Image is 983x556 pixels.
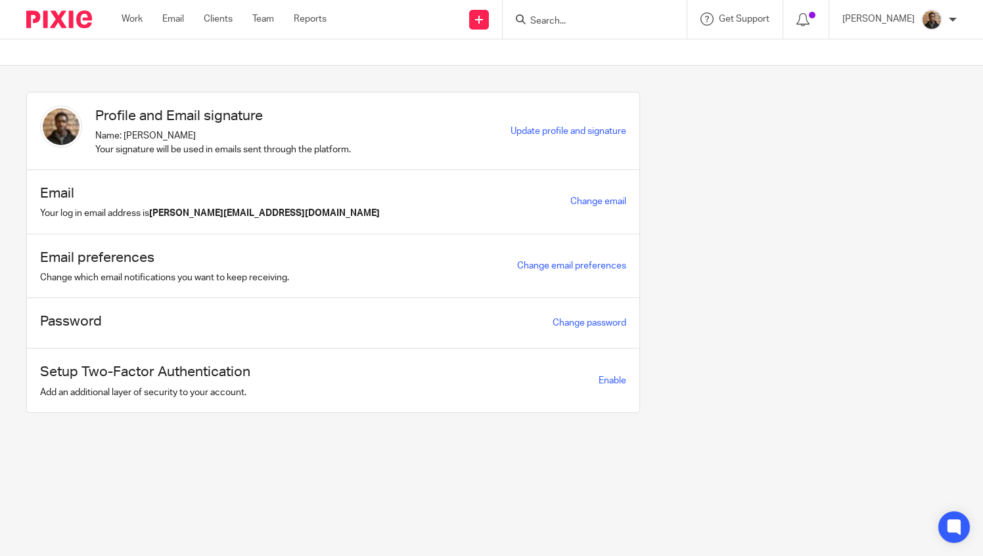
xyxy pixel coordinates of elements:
a: Change email preferences [517,261,626,270]
a: Change email [570,197,626,206]
a: Reports [294,12,327,26]
p: Add an additional layer of security to your account. [40,386,250,399]
span: Enable [599,376,626,385]
a: Update profile and signature [511,127,626,136]
p: [PERSON_NAME] [842,12,915,26]
input: Search [529,16,647,28]
h1: Profile and Email signature [95,106,351,126]
p: Your log in email address is [40,207,380,220]
p: Change which email notifications you want to keep receiving. [40,271,289,284]
span: Get Support [719,14,769,24]
a: Change password [553,318,626,328]
p: Name: [PERSON_NAME] Your signature will be used in emails sent through the platform. [95,129,351,156]
b: [PERSON_NAME][EMAIL_ADDRESS][DOMAIN_NAME] [149,209,380,218]
h1: Email preferences [40,247,289,268]
img: WhatsApp%20Image%202025-04-23%20.jpg [921,9,942,30]
h1: Setup Two-Factor Authentication [40,362,250,382]
h1: Email [40,183,380,203]
a: Email [162,12,184,26]
h1: Password [40,311,102,331]
a: Team [252,12,274,26]
a: Clients [204,12,233,26]
a: Work [122,12,143,26]
img: WhatsApp%20Image%202025-04-23%20.jpg [40,106,82,148]
img: Pixie [26,11,92,28]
